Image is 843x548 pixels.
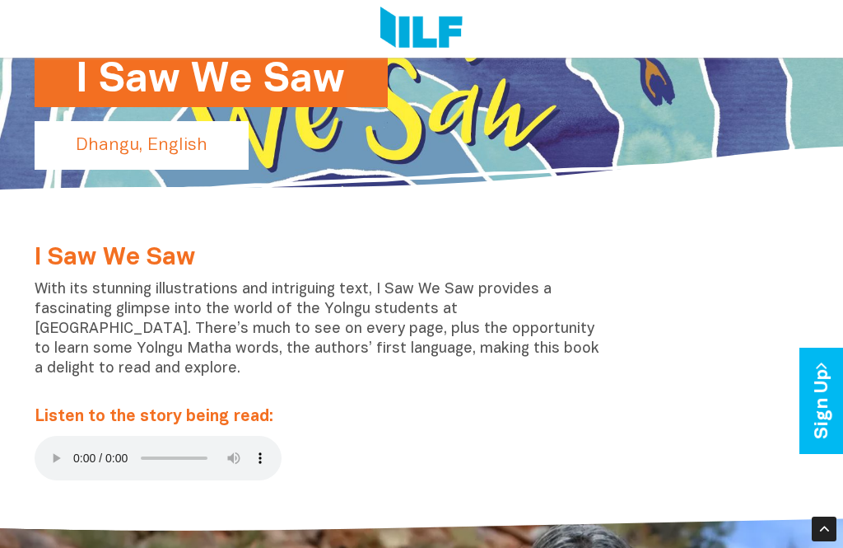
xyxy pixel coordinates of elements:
img: Logo [380,7,462,51]
h1: I Saw We Saw [76,51,347,107]
div: Scroll Back to Top [812,517,836,541]
p: With its stunning illustrations and intriguing text, I Saw We Saw provides a fascinating glimpse ... [35,280,609,399]
p: Dhangu, English [35,121,249,170]
span: Listen to the story being read: [35,410,273,424]
h2: I Saw We Saw [35,245,609,272]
